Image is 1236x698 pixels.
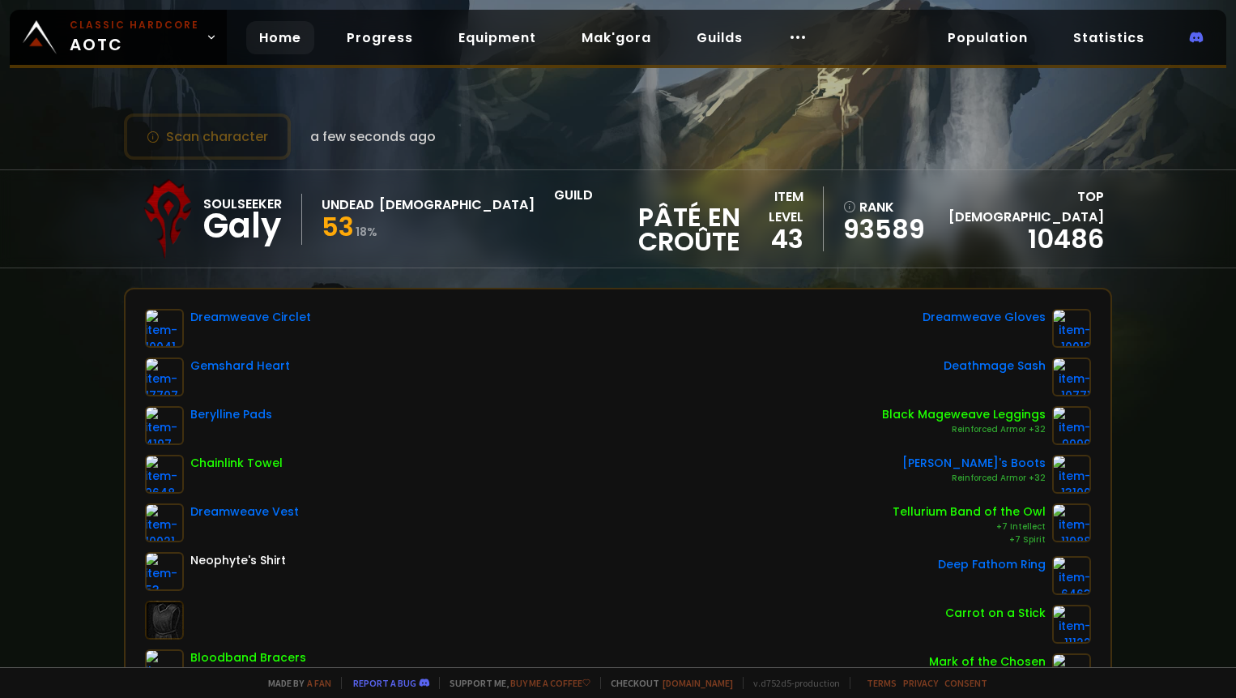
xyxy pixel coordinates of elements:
[1052,309,1091,348] img: item-10019
[600,677,733,689] span: Checkout
[356,224,377,240] small: 18 %
[145,503,184,542] img: item-10021
[145,309,184,348] img: item-10041
[740,227,803,251] div: 43
[882,423,1046,436] div: Reinforced Armor +32
[843,197,920,217] div: rank
[445,21,549,54] a: Equipment
[322,195,374,215] div: Undead
[740,186,803,227] div: item level
[145,406,184,445] img: item-4197
[190,406,272,423] div: Berylline Pads
[70,18,199,32] small: Classic Hardcore
[439,677,590,689] span: Support me,
[334,21,426,54] a: Progress
[893,520,1046,533] div: +7 Intellect
[948,208,1104,226] span: [DEMOGRAPHIC_DATA]
[510,677,590,689] a: Buy me a coffee
[1060,21,1157,54] a: Statistics
[945,605,1046,622] div: Carrot on a Stick
[203,194,282,214] div: Soulseeker
[379,195,535,215] div: [DEMOGRAPHIC_DATA]
[930,186,1104,227] div: Top
[903,677,938,689] a: Privacy
[124,113,291,160] button: Scan character
[902,455,1046,472] div: [PERSON_NAME]'s Boots
[554,185,740,254] div: guild
[70,18,199,57] span: AOTC
[1052,605,1091,644] img: item-11122
[1052,406,1091,445] img: item-9999
[938,556,1046,573] div: Deep Fathom Ring
[944,358,1046,375] div: Deathmage Sash
[1052,556,1091,595] img: item-6463
[902,472,1046,485] div: Reinforced Armor +32
[743,677,840,689] span: v. d752d5 - production
[554,205,740,254] span: Pâté en croûte
[1052,455,1091,494] img: item-13100
[1028,221,1104,257] a: 10486
[923,309,1046,326] div: Dreamweave Gloves
[190,455,283,472] div: Chainlink Towel
[145,455,184,494] img: item-9648
[843,217,920,242] a: 93589
[145,552,184,591] img: item-53
[569,21,664,54] a: Mak'gora
[310,126,436,147] span: a few seconds ago
[10,10,227,65] a: Classic HardcoreAOTC
[893,533,1046,546] div: +7 Spirit
[663,677,733,689] a: [DOMAIN_NAME]
[190,358,290,375] div: Gemshard Heart
[246,21,314,54] a: Home
[684,21,756,54] a: Guilds
[882,406,1046,423] div: Black Mageweave Leggings
[190,503,299,520] div: Dreamweave Vest
[935,21,1041,54] a: Population
[929,653,1046,670] div: Mark of the Chosen
[944,677,987,689] a: Consent
[258,677,331,689] span: Made by
[203,214,282,238] div: Galy
[353,677,416,689] a: Report a bug
[190,309,311,326] div: Dreamweave Circlet
[145,358,184,396] img: item-17707
[190,552,286,569] div: Neophyte's Shirt
[893,503,1046,520] div: Tellurium Band of the Owl
[1052,358,1091,396] img: item-10771
[322,208,354,245] span: 53
[307,677,331,689] a: a fan
[867,677,897,689] a: Terms
[190,649,306,666] div: Bloodband Bracers
[1052,503,1091,542] img: item-11988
